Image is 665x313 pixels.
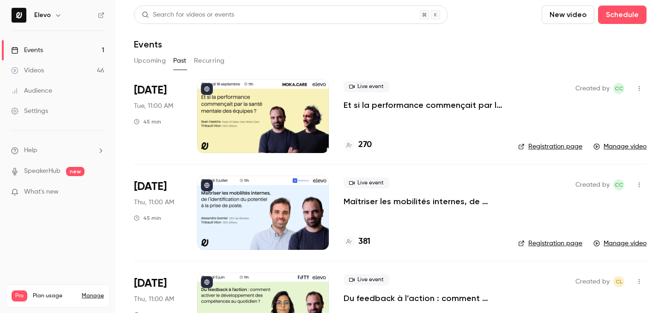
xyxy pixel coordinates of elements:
a: Manage video [593,142,647,151]
div: Audience [11,86,52,95]
div: Events [11,46,43,55]
span: CC [615,179,623,190]
button: Recurring [194,53,225,68]
div: 45 min [134,214,161,222]
span: Clara Courtillier [613,179,624,190]
a: Du feedback à l’action : comment activer le développement des compétences au quotidien ? [344,293,503,304]
button: New video [542,6,594,24]
button: Upcoming [134,53,166,68]
img: Elevo [12,8,26,23]
div: 45 min [134,118,161,125]
div: Sep 16 Tue, 11:00 AM (Europe/Paris) [134,79,182,153]
h4: 270 [358,139,372,151]
span: Live event [344,81,389,92]
span: CC [615,83,623,94]
a: 270 [344,139,372,151]
a: Registration page [518,239,582,248]
span: Clara Courtillier [613,83,624,94]
button: Past [173,53,187,68]
span: Live event [344,177,389,189]
a: Manage [82,292,104,300]
div: Settings [11,106,48,116]
span: Thu, 11:00 AM [134,198,174,207]
span: [DATE] [134,83,167,98]
a: SpeakerHub [24,166,60,176]
span: Pro [12,290,27,301]
h1: Events [134,39,162,50]
a: Maîtriser les mobilités internes, de l’identification du potentiel à la prise de poste. [344,196,503,207]
span: Created by [575,83,610,94]
span: Live event [344,274,389,285]
span: Clara Louiset [613,276,624,287]
span: Plan usage [33,292,76,300]
h6: Elevo [34,11,51,20]
button: Schedule [598,6,647,24]
a: Et si la performance commençait par la santé mentale des équipes ? [344,100,503,111]
span: CL [616,276,623,287]
div: Jul 3 Thu, 11:00 AM (Europe/Paris) [134,176,182,249]
a: 381 [344,236,370,248]
span: Tue, 11:00 AM [134,101,173,111]
span: [DATE] [134,179,167,194]
h4: 381 [358,236,370,248]
span: Created by [575,179,610,190]
span: Thu, 11:00 AM [134,295,174,304]
span: [DATE] [134,276,167,291]
span: Created by [575,276,610,287]
span: What's new [24,187,59,197]
a: Registration page [518,142,582,151]
a: Manage video [593,239,647,248]
span: Help [24,146,37,155]
span: new [66,167,85,176]
div: Search for videos or events [142,10,234,20]
li: help-dropdown-opener [11,146,104,155]
div: Videos [11,66,44,75]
